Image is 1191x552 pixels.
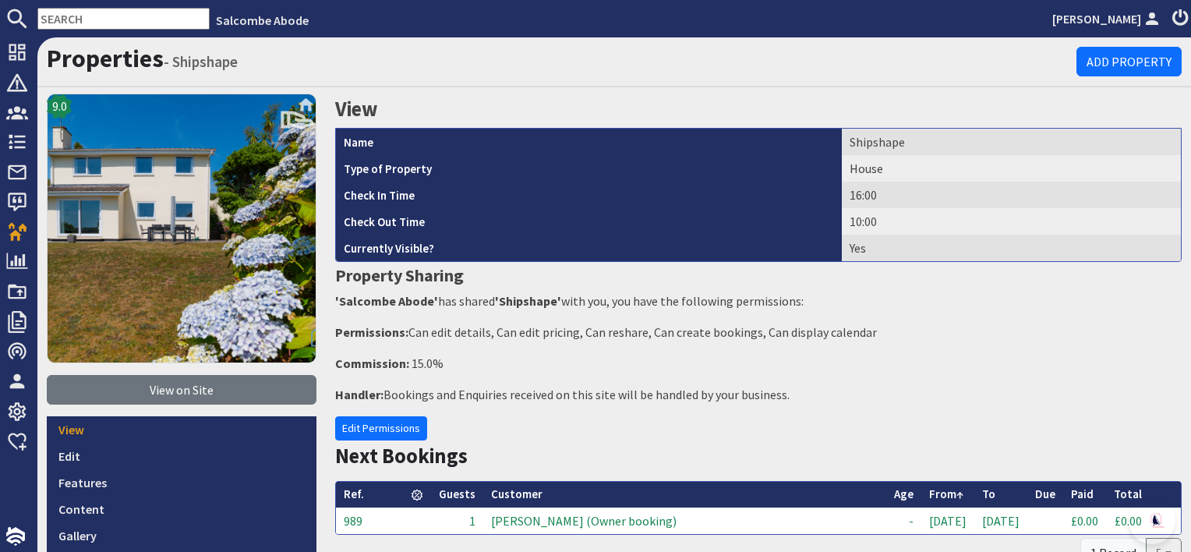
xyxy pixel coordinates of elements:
a: Content [47,496,316,522]
td: 10:00 [842,208,1181,235]
a: Guests [439,487,475,501]
a: View [47,416,316,443]
td: Shipshape [842,129,1181,155]
img: Shipshape's icon [47,94,316,363]
p: Can edit details, Can edit pricing, Can reshare, Can create bookings, Can display calendar [335,323,1182,341]
a: From [929,487,963,501]
a: To [982,487,995,501]
a: £0.00 [1071,513,1098,529]
th: Type of Property [336,155,842,182]
span: 1 [469,513,475,529]
a: Ref. [344,487,364,501]
a: £0.00 [1115,513,1142,529]
a: [PERSON_NAME] [1052,9,1163,28]
strong: Commission: [335,356,409,371]
h3: Property Sharing [335,262,1182,288]
a: Features [47,469,316,496]
a: Total [1114,487,1142,501]
a: 9.0 [47,94,316,375]
td: - [886,508,921,534]
a: Age [894,487,914,501]
h2: View [335,94,1182,125]
td: [PERSON_NAME] (Owner booking) [483,508,886,534]
td: [DATE] [921,508,974,534]
small: - Shipshape [164,52,238,71]
th: Name [336,129,842,155]
strong: Handler: [335,387,383,402]
a: Next Bookings [335,443,468,469]
a: Edit [47,443,316,469]
a: Edit Permissions [335,416,427,441]
span: 9.0 [52,97,67,115]
th: Due [1027,482,1063,508]
th: Check In Time [336,182,842,208]
th: Check Out Time [336,208,842,235]
td: 16:00 [842,182,1181,208]
a: Properties [47,43,164,74]
strong: Permissions: [335,324,408,340]
iframe: Toggle Customer Support [1129,497,1175,544]
span: 15.0% [412,356,444,371]
a: View on Site [47,375,316,405]
a: Customer [491,487,542,501]
p: Bookings and Enquiries received on this site will be handled by your business. [335,385,1182,404]
img: staytech_i_w-64f4e8e9ee0a9c174fd5317b4b171b261742d2d393467e5bdba4413f4f884c10.svg [6,527,25,546]
th: Currently Visible? [336,235,842,261]
a: Salcombe Abode [216,12,309,28]
input: SEARCH [37,8,210,30]
strong: 'Shipshape' [495,293,561,309]
a: Add Property [1076,47,1182,76]
p: has shared with you, you have the following permissions: [335,292,1182,310]
td: Yes [842,235,1181,261]
strong: 'Salcombe Abode' [335,293,438,309]
td: 989 [336,508,372,534]
a: Paid [1071,487,1094,501]
td: [DATE] [974,508,1027,534]
a: Gallery [47,522,316,549]
td: House [842,155,1181,182]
